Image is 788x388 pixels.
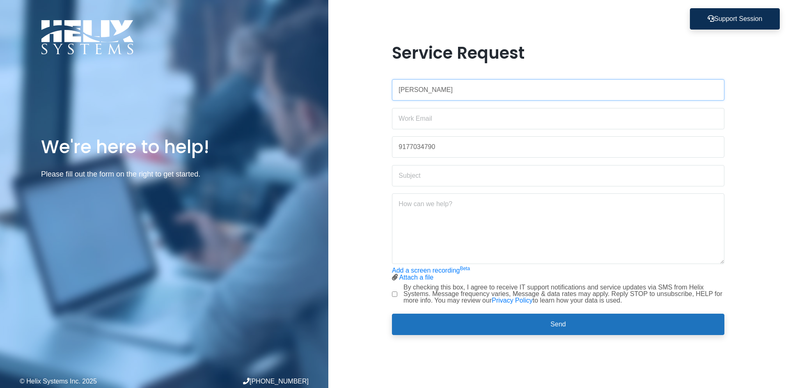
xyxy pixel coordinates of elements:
a: Add a screen recordingBeta [392,267,470,274]
sup: Beta [460,266,470,271]
button: Send [392,314,724,335]
div: [PHONE_NUMBER] [164,378,309,385]
img: Logo [41,20,134,55]
h1: We're here to help! [41,135,287,158]
input: Work Email [392,108,724,129]
a: Privacy Policy [492,297,533,304]
div: © Helix Systems Inc. 2025 [20,378,164,385]
p: Please fill out the form on the right to get started. [41,168,287,180]
input: Name [392,79,724,101]
label: By checking this box, I agree to receive IT support notifications and service updates via SMS fro... [403,284,724,304]
a: Attach a file [399,274,434,281]
h1: Service Request [392,43,724,63]
button: Support Session [690,8,780,30]
input: Phone Number [392,136,724,158]
input: Subject [392,165,724,186]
